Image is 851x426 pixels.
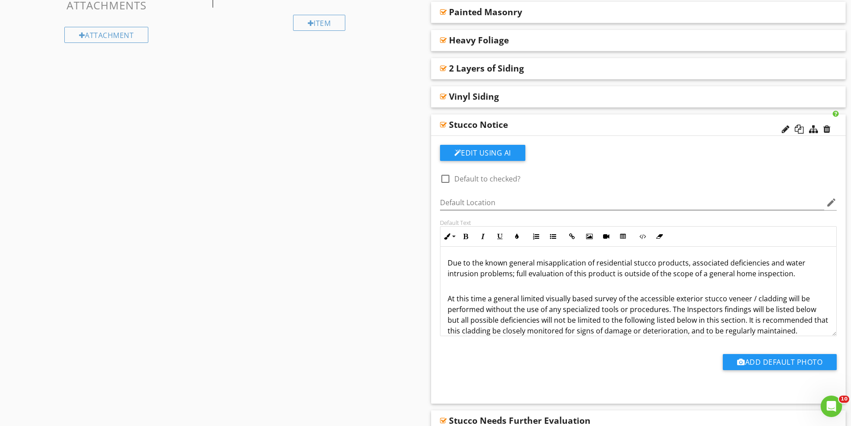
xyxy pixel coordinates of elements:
button: Italic (Ctrl+I) [474,228,491,245]
button: Insert Link (Ctrl+K) [564,228,581,245]
button: Clear Formatting [651,228,668,245]
button: Bold (Ctrl+B) [457,228,474,245]
div: Heavy Foliage [449,35,509,46]
p: Due to the known general misapplication of residential stucco products, associated deficiencies a... [448,257,830,279]
button: Colors [508,228,525,245]
p: At this time a general limited visually based survey of the accessible exterior stucco veneer / c... [448,283,830,336]
div: Stucco Notice [449,119,508,130]
i: edit [826,197,837,208]
div: 2 Layers of Siding [449,63,524,74]
div: Vinyl Siding [449,91,499,102]
button: Ordered List [528,228,545,245]
div: Item [293,15,346,31]
div: Stucco Needs Further Evaluation [449,415,591,426]
div: Attachment [64,27,149,43]
iframe: Intercom live chat [821,396,842,417]
button: Underline (Ctrl+U) [491,228,508,245]
div: Painted Masonry [449,7,522,17]
button: Edit Using AI [440,145,525,161]
input: Default Location [440,195,825,210]
span: 10 [839,396,849,403]
button: Insert Video [598,228,615,245]
button: Unordered List [545,228,562,245]
button: Add Default Photo [723,354,837,370]
button: Code View [634,228,651,245]
button: Insert Image (Ctrl+P) [581,228,598,245]
label: Default to checked? [454,174,520,183]
div: Default Text [440,219,837,226]
button: Inline Style [440,228,457,245]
